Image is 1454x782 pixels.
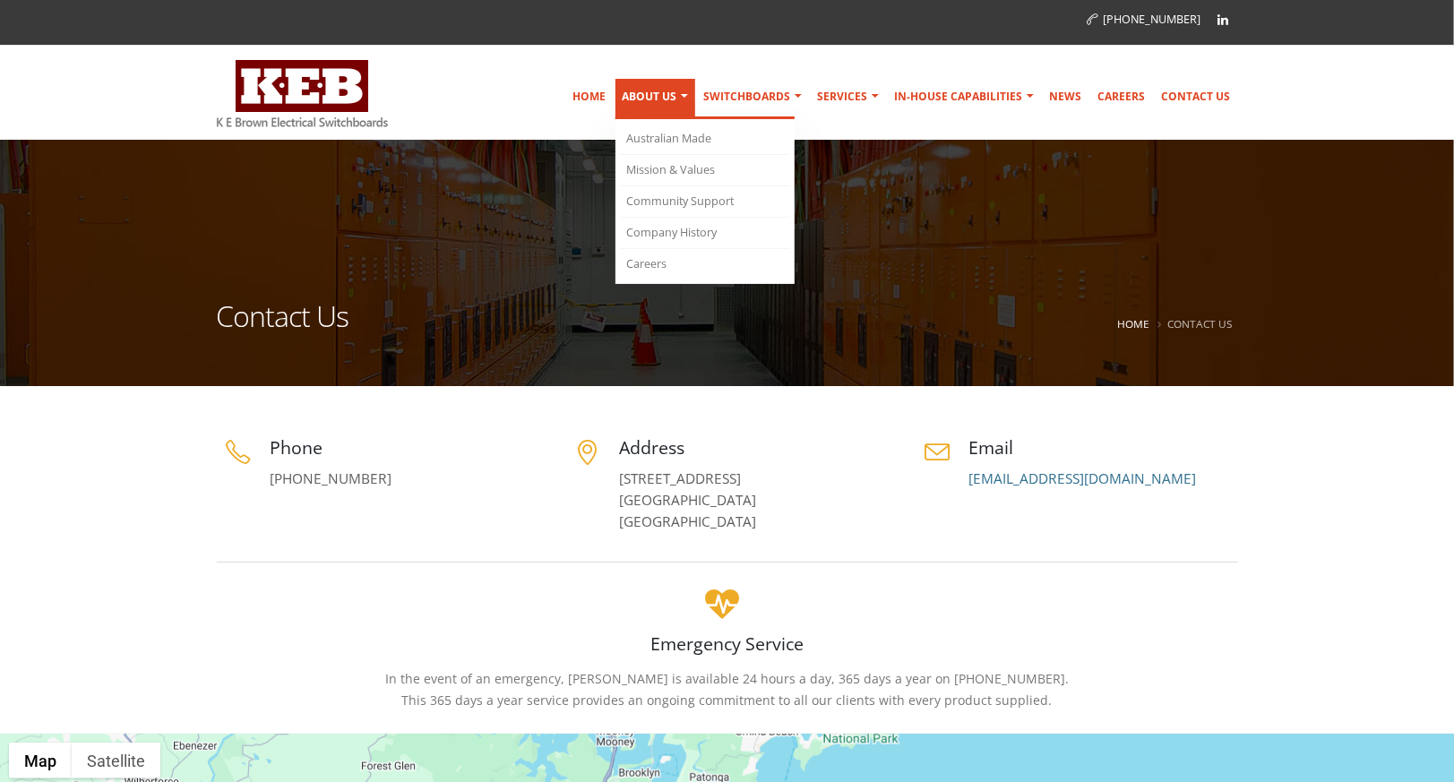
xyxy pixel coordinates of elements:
[620,124,790,155] a: Australian Made
[620,218,790,249] a: Company History
[620,186,790,218] a: Community Support
[217,632,1238,656] h4: Emergency Service
[620,249,790,279] a: Careers
[1155,79,1238,115] a: Contact Us
[969,469,1197,488] a: [EMAIL_ADDRESS][DOMAIN_NAME]
[969,435,1238,460] h4: Email
[271,435,539,460] h4: Phone
[620,435,889,460] h4: Address
[566,79,614,115] a: Home
[620,469,757,531] a: [STREET_ADDRESS][GEOGRAPHIC_DATA][GEOGRAPHIC_DATA]
[72,743,160,778] button: Show satellite imagery
[697,79,809,115] a: Switchboards
[271,469,392,488] a: [PHONE_NUMBER]
[217,302,349,353] h1: Contact Us
[811,79,886,115] a: Services
[9,743,72,778] button: Show street map
[1118,316,1150,331] a: Home
[217,668,1238,711] p: In the event of an emergency, [PERSON_NAME] is available 24 hours a day, 365 days a year on [PHON...
[1088,12,1201,27] a: [PHONE_NUMBER]
[1043,79,1089,115] a: News
[1091,79,1153,115] a: Careers
[1210,6,1237,33] a: Linkedin
[217,60,388,127] img: K E Brown Electrical Switchboards
[888,79,1041,115] a: In-house Capabilities
[620,155,790,186] a: Mission & Values
[1154,313,1234,335] li: Contact Us
[615,79,695,119] a: About Us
